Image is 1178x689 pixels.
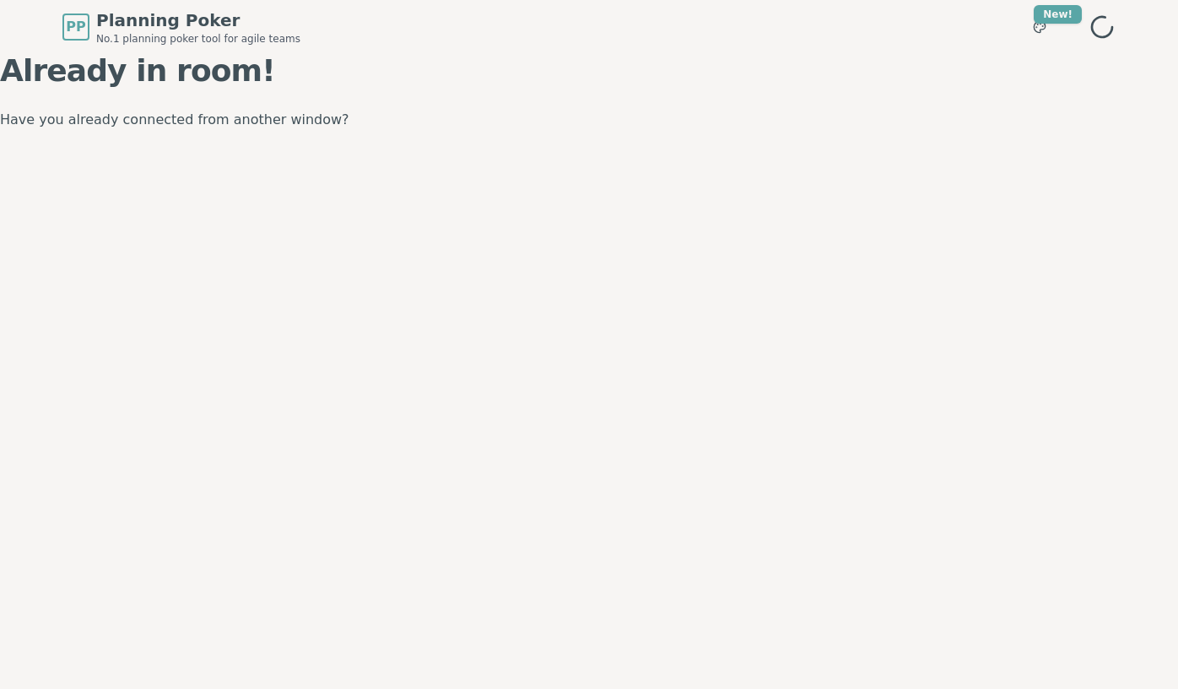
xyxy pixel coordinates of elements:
[96,8,300,32] span: Planning Poker
[66,17,85,37] span: PP
[96,32,300,46] span: No.1 planning poker tool for agile teams
[1024,12,1055,42] button: New!
[62,8,300,46] a: PPPlanning PokerNo.1 planning poker tool for agile teams
[1034,5,1082,24] div: New!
